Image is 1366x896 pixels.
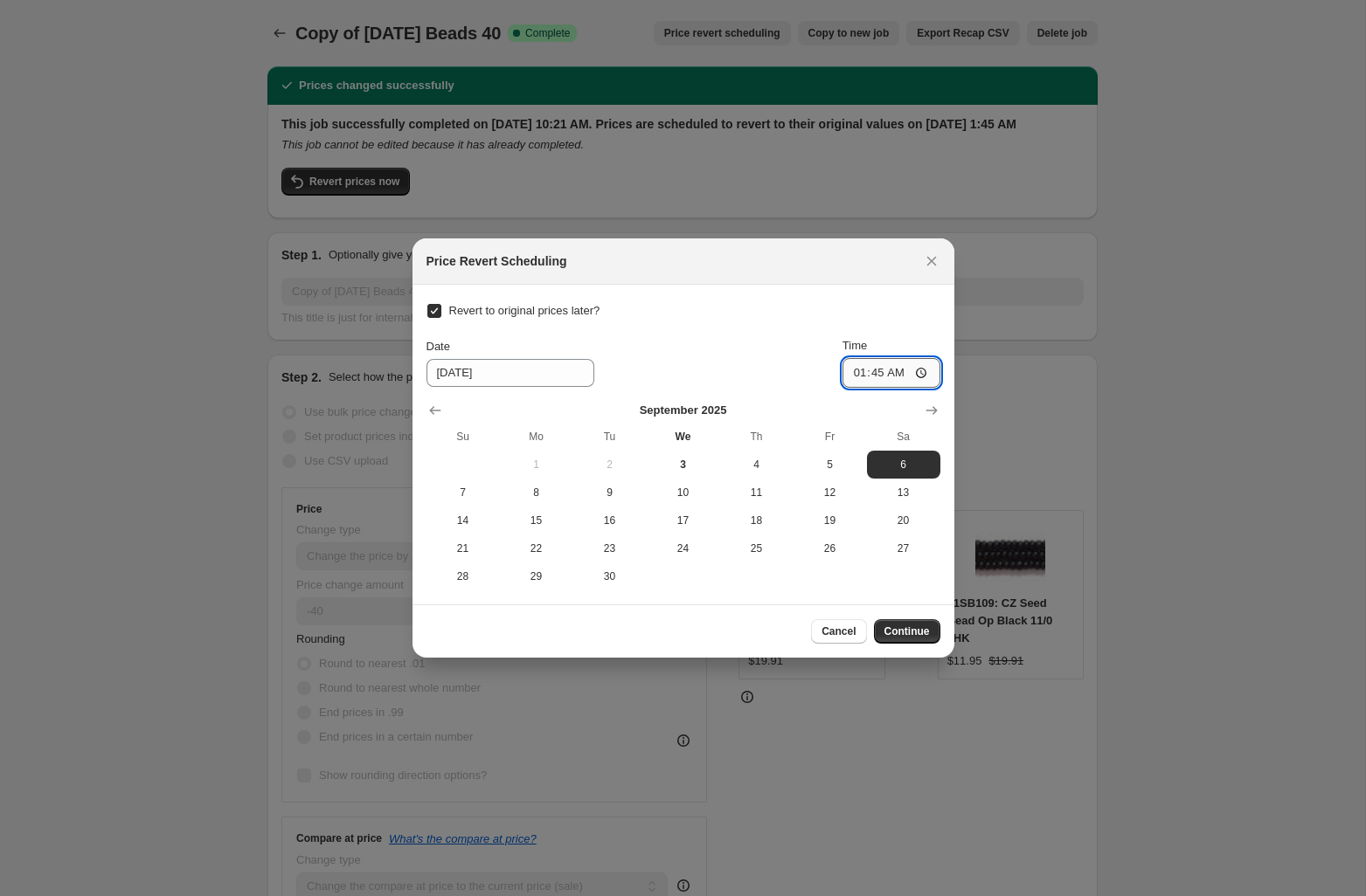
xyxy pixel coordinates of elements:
span: 26 [801,541,860,555]
span: 30 [580,569,640,583]
button: Friday September 19 2025 [794,507,867,534]
button: Saturday September 20 2025 [867,507,940,534]
span: 22 [507,541,566,555]
span: 2 [580,458,640,472]
span: We [654,430,713,444]
button: Tuesday September 16 2025 [573,507,647,534]
span: 20 [874,513,933,527]
span: 24 [654,541,713,555]
th: Thursday [720,423,794,451]
h2: Price Revert Scheduling [426,252,567,270]
button: Thursday September 18 2025 [720,507,794,534]
button: Saturday September 6 2025 [867,451,940,479]
button: Friday September 12 2025 [794,479,867,507]
span: 14 [433,513,493,527]
span: Cancel [822,624,856,638]
th: Sunday [426,423,500,451]
button: Thursday September 25 2025 [720,534,794,562]
span: Continue [884,624,930,638]
span: Tu [580,430,640,444]
span: 23 [580,541,640,555]
button: Thursday September 4 2025 [720,451,794,479]
button: Monday September 8 2025 [500,479,573,507]
span: Revert to original prices later? [449,304,600,317]
span: Th [727,430,787,444]
button: Monday September 15 2025 [500,507,573,534]
span: 13 [874,486,933,500]
th: Wednesday [647,423,720,451]
span: 12 [801,486,860,500]
span: 21 [433,541,493,555]
button: Friday September 5 2025 [794,451,867,479]
button: Sunday September 14 2025 [426,507,500,534]
span: Su [433,430,493,444]
button: Close [919,249,944,273]
button: Sunday September 28 2025 [426,562,500,590]
span: Sa [874,430,933,444]
button: Cancel [811,619,866,644]
button: Monday September 1 2025 [500,451,573,479]
th: Monday [500,423,573,451]
span: 5 [801,458,860,472]
span: 1 [507,458,566,472]
button: Tuesday September 9 2025 [573,479,647,507]
button: Tuesday September 23 2025 [573,534,647,562]
input: 12:00 [842,358,940,388]
span: Date [426,340,450,353]
span: 6 [874,458,933,472]
button: Saturday September 13 2025 [867,479,940,507]
span: Time [842,339,867,352]
span: 17 [654,513,713,527]
span: 9 [580,486,640,500]
span: 8 [507,486,566,500]
span: 28 [433,569,493,583]
button: Show previous month, August 2025 [423,398,447,423]
span: 25 [727,541,787,555]
span: 4 [727,458,787,472]
span: 7 [433,486,493,500]
button: Tuesday September 30 2025 [573,562,647,590]
span: 16 [580,513,640,527]
button: Friday September 26 2025 [794,534,867,562]
button: Sunday September 7 2025 [426,479,500,507]
th: Tuesday [573,423,647,451]
button: Thursday September 11 2025 [720,479,794,507]
th: Saturday [867,423,940,451]
button: Continue [874,619,940,644]
span: 15 [507,513,566,527]
span: 29 [507,569,566,583]
button: Wednesday September 17 2025 [647,507,720,534]
span: 19 [801,513,860,527]
button: Show next month, October 2025 [919,398,944,423]
button: Tuesday September 2 2025 [573,451,647,479]
span: 10 [654,486,713,500]
th: Friday [794,423,867,451]
button: Saturday September 27 2025 [867,534,940,562]
button: Wednesday September 24 2025 [647,534,720,562]
button: Sunday September 21 2025 [426,534,500,562]
span: Fr [801,430,860,444]
button: Monday September 22 2025 [500,534,573,562]
input: 9/3/2025 [426,359,594,387]
span: Mo [507,430,566,444]
span: 3 [654,458,713,472]
span: 18 [727,513,787,527]
span: 27 [874,541,933,555]
button: Wednesday September 10 2025 [647,479,720,507]
button: Today Wednesday September 3 2025 [647,451,720,479]
span: 11 [727,486,787,500]
button: Monday September 29 2025 [500,562,573,590]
